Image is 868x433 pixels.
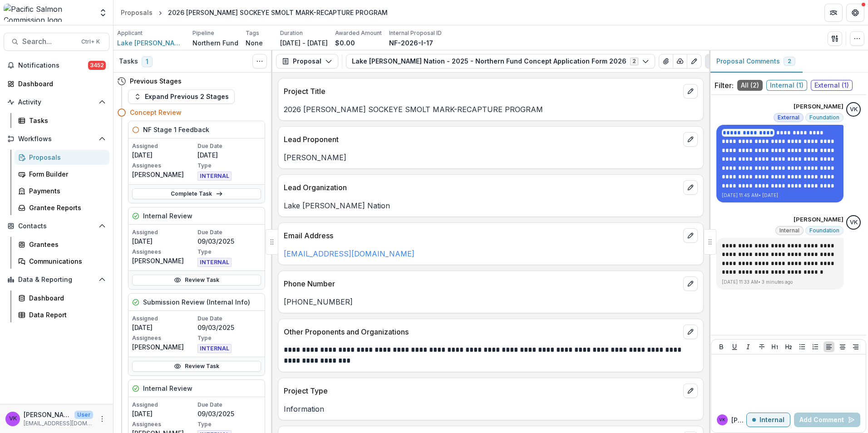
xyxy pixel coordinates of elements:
a: [EMAIL_ADDRESS][DOMAIN_NAME] [284,249,414,258]
div: Victor Keong [850,220,858,226]
div: Dashboard [18,79,102,89]
p: Type [197,248,261,256]
p: Email Address [284,230,680,241]
a: Grantee Reports [15,200,109,215]
p: Assignees [132,420,196,428]
div: 2026 [PERSON_NAME] SOCKEYE SMOLT MARK-RECAPTURE PROGRAM [168,8,388,17]
a: Review Task [132,275,261,285]
p: Due Date [197,401,261,409]
a: Review Task [132,361,261,372]
button: Notifications3452 [4,58,109,73]
button: Plaintext view [705,54,720,69]
p: Due Date [197,315,261,323]
div: Communications [29,256,102,266]
button: Strike [756,341,767,352]
p: [PERSON_NAME] [284,152,698,163]
p: [DATE] 11:45 AM • [DATE] [722,192,838,199]
span: Notifications [18,62,88,69]
p: [PERSON_NAME] [132,170,196,179]
p: Other Proponents and Organizations [284,326,680,337]
button: Proposal Comments [709,50,803,73]
p: Assignees [132,334,196,342]
div: Victor Keong [850,107,858,113]
p: [DATE] [132,236,196,246]
a: Data Report [15,307,109,322]
p: Project Title [284,86,680,97]
button: Bold [716,341,727,352]
p: 2026 [PERSON_NAME] SOCKEYE SMOLT MARK-RECAPTURE PROGRAM [284,104,698,115]
span: INTERNAL [197,344,232,353]
span: INTERNAL [197,258,232,267]
p: Phone Number [284,278,680,289]
p: User [74,411,93,419]
span: 3452 [88,61,106,70]
button: Internal [746,413,790,427]
p: Due Date [197,228,261,236]
button: edit [683,132,698,147]
div: Proposals [29,153,102,162]
p: [PERSON_NAME] [794,102,843,111]
a: Lake [PERSON_NAME] Nation [117,38,185,48]
p: Lead Proponent [284,134,680,145]
button: edit [683,384,698,398]
span: 2 [788,58,791,64]
p: Duration [280,29,303,37]
p: Type [197,420,261,428]
span: Search... [22,37,76,46]
span: INTERNAL [197,172,232,181]
p: $0.00 [335,38,355,48]
button: View Attached Files [659,54,673,69]
p: [DATE] [132,323,196,332]
nav: breadcrumb [117,6,391,19]
p: [DATE] [132,409,196,418]
p: [PERSON_NAME] [24,410,71,419]
p: [PERSON_NAME] [731,415,746,425]
p: Assigned [132,315,196,323]
h5: Internal Review [143,384,192,393]
button: Italicize [743,341,754,352]
div: Payments [29,186,102,196]
p: [DATE] [132,150,196,160]
p: Northern Fund [192,38,238,48]
p: Applicant [117,29,143,37]
h3: Tasks [119,58,138,65]
button: Expand Previous 2 Stages [128,89,235,104]
h4: Previous Stages [130,76,182,86]
div: Ctrl + K [79,37,102,47]
button: Ordered List [810,341,821,352]
p: [DATE] - [DATE] [280,38,328,48]
p: Assignees [132,248,196,256]
button: edit [683,228,698,243]
div: Tasks [29,116,102,125]
a: Payments [15,183,109,198]
p: Due Date [197,142,261,150]
button: Open Activity [4,95,109,109]
p: [PERSON_NAME] [132,342,196,352]
button: Heading 1 [769,341,780,352]
p: 09/03/2025 [197,323,261,332]
p: 09/03/2025 [197,236,261,246]
span: External ( 1 ) [811,80,853,91]
p: Internal Proposal ID [389,29,442,37]
p: Filter: [715,80,734,91]
p: [DATE] [197,150,261,160]
button: Proposal [276,54,338,69]
p: [DATE] 11:33 AM • 3 minutes ago [722,279,838,285]
button: More [97,413,108,424]
button: Add Comment [794,413,860,427]
p: Type [197,162,261,170]
button: edit [683,180,698,195]
button: Toggle View Cancelled Tasks [252,54,267,69]
button: edit [683,325,698,339]
span: Activity [18,98,95,106]
button: Align Center [837,341,848,352]
button: Heading 2 [783,341,794,352]
div: Dashboard [29,293,102,303]
h5: Internal Review [143,211,192,221]
p: Internal [759,416,784,424]
span: 1 [142,56,153,67]
div: Form Builder [29,169,102,179]
div: Grantees [29,240,102,249]
a: Grantees [15,237,109,252]
div: Victor Keong [9,416,17,422]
